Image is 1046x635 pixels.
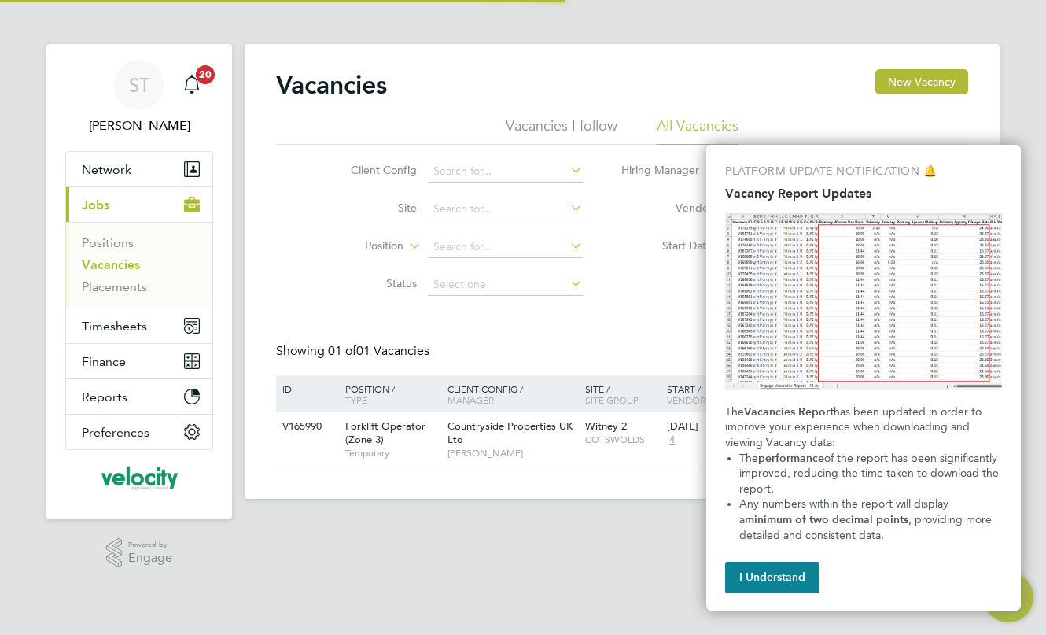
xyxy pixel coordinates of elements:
[739,452,758,465] span: The
[581,375,664,413] div: Site /
[667,434,677,447] span: 4
[333,375,444,413] div: Position /
[428,274,583,296] input: Select one
[276,69,387,101] h2: Vacancies
[196,65,215,84] span: 20
[667,393,711,406] span: Vendors
[82,389,127,404] span: Reports
[328,343,429,359] span: 01 Vacancies
[725,164,1002,179] p: PLATFORM UPDATE NOTIFICATION 🔔
[447,447,577,460] span: [PERSON_NAME]
[345,419,425,446] span: Forklift Operator (Zone 3)
[82,162,131,177] span: Network
[326,276,417,290] label: Status
[447,419,573,446] span: Countryside Properties UK Ltd
[345,447,440,460] span: Temporary
[725,186,1002,201] h2: Vacancy Report Updates
[609,163,699,179] label: Hiring Manager
[744,405,834,419] strong: Vacancies Report
[65,466,213,491] a: Go to home page
[667,420,769,434] div: [DATE]
[82,425,149,440] span: Preferences
[129,75,150,95] span: ST
[585,434,660,446] span: COTSWOLDS
[739,513,995,542] span: , providing more detailed and consistent data.
[758,452,824,465] strong: performance
[345,393,367,406] span: Type
[725,562,819,593] button: I Understand
[875,69,968,94] button: New Vacancy
[428,161,583,183] input: Search for...
[276,343,433,360] div: Showing
[128,538,172,552] span: Powered by
[82,257,140,272] a: Vacancies
[326,201,417,215] label: Site
[82,198,109,212] span: Jobs
[585,393,639,406] span: Site Group
[444,375,581,413] div: Client Config /
[46,44,232,519] nav: Main navigation
[506,116,617,145] li: Vacancies I follow
[65,116,213,135] span: Sarah Taylor
[657,116,738,145] li: All Vacancies
[428,236,583,258] input: Search for...
[65,60,213,135] a: Go to account details
[725,405,744,419] span: The
[447,393,494,406] span: Manager
[663,375,773,415] div: Start /
[622,201,713,215] label: Vendor
[706,145,1021,611] div: Vacancy Report Updates
[585,419,627,433] span: Witney 2
[328,343,356,359] span: 01 of
[82,354,126,369] span: Finance
[100,466,178,491] img: velocityrecruitment-logo-retina.png
[82,235,134,250] a: Positions
[739,497,952,526] span: Any numbers within the report will display a
[725,405,985,449] span: has been updated in order to improve your experience when downloading and viewing Vacancy data:
[745,513,908,526] strong: minimum of two decimal points
[725,213,1002,390] img: Highlight Columns with Numbers in the Vacancies Report
[82,279,147,294] a: Placements
[278,412,333,441] div: V165990
[278,375,333,402] div: ID
[82,319,147,334] span: Timesheets
[326,163,417,177] label: Client Config
[739,452,1002,496] span: of the report has been significantly improved, reducing the time taken to download the report.
[313,238,403,254] label: Position
[428,198,583,220] input: Search for...
[128,552,172,565] span: Engage
[622,238,713,253] label: Start Date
